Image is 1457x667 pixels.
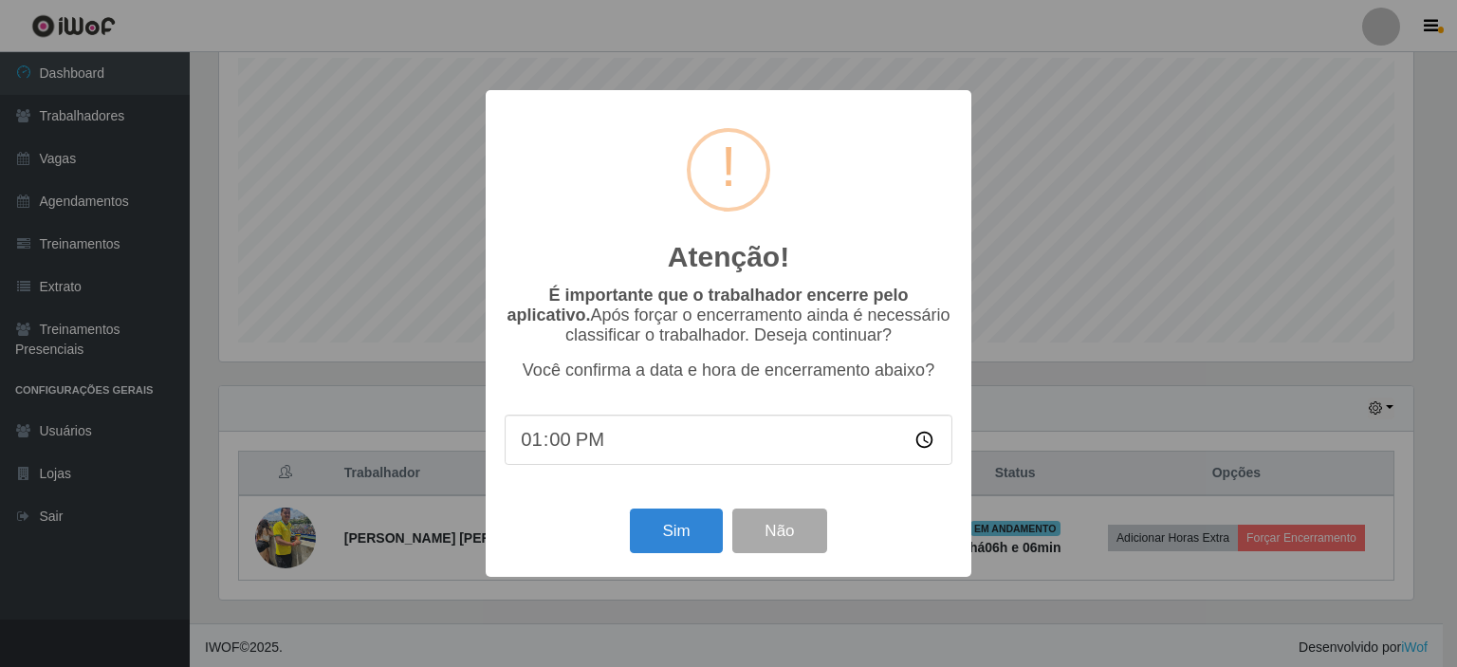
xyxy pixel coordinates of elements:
[505,361,952,380] p: Você confirma a data e hora de encerramento abaixo?
[732,509,826,553] button: Não
[630,509,722,553] button: Sim
[507,286,908,324] b: É importante que o trabalhador encerre pelo aplicativo.
[668,240,789,274] h2: Atenção!
[505,286,952,345] p: Após forçar o encerramento ainda é necessário classificar o trabalhador. Deseja continuar?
